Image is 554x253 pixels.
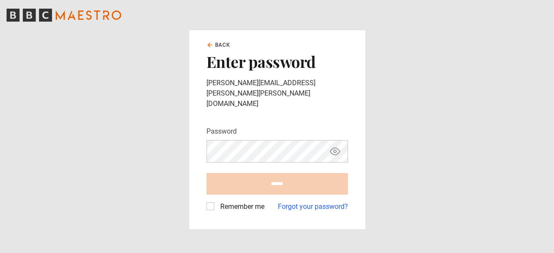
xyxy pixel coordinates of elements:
label: Password [206,126,237,137]
span: Back [215,41,231,49]
p: [PERSON_NAME][EMAIL_ADDRESS][PERSON_NAME][PERSON_NAME][DOMAIN_NAME] [206,78,348,109]
svg: BBC Maestro [6,9,121,22]
button: Show password [328,144,342,159]
a: Back [206,41,231,49]
a: Forgot your password? [278,202,348,212]
h2: Enter password [206,52,348,70]
label: Remember me [217,202,264,212]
